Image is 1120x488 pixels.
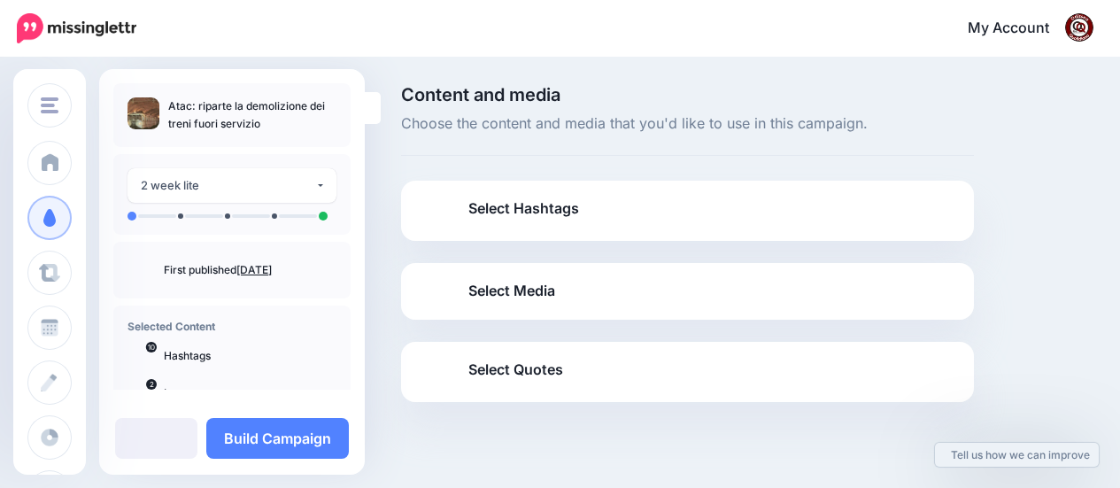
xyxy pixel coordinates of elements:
[127,97,159,129] img: 4614db75c613b3ddbf0d0286ff66c331_thumb.jpg
[164,262,336,278] p: First published
[401,86,974,104] span: Content and media
[164,385,336,401] p: Images
[950,7,1093,50] a: My Account
[141,175,315,196] div: 2 week lite
[236,263,272,276] a: [DATE]
[168,97,336,133] p: Atac: riparte la demolizione dei treni fuori servizio
[401,112,974,136] span: Choose the content and media that you'd like to use in this campaign.
[127,168,336,203] button: 2 week lite
[146,342,157,352] span: 10
[468,197,579,221] span: Select Hashtags
[146,379,157,390] span: 2
[127,320,336,333] h4: Selected Content
[164,348,336,364] p: Hashtags
[419,356,956,402] a: Select Quotes
[468,279,555,303] span: Select Media
[468,358,563,382] span: Select Quotes
[419,195,956,241] a: Select Hashtags
[41,97,58,113] img: menu.png
[17,13,136,43] img: Missinglettr
[935,443,1099,467] a: Tell us how we can improve
[419,277,956,306] a: Select Media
